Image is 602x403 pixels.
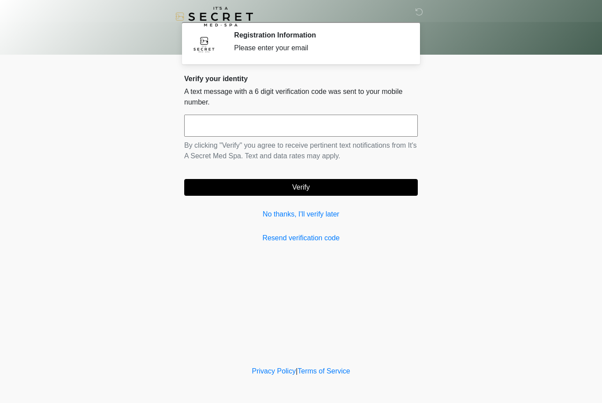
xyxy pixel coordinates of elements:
h2: Verify your identity [184,75,418,83]
div: Please enter your email [234,43,405,53]
a: No thanks, I'll verify later [184,209,418,220]
a: | [296,367,297,375]
img: It's A Secret Med Spa Logo [175,7,253,26]
p: By clicking "Verify" you agree to receive pertinent text notifications from It's A Secret Med Spa... [184,140,418,161]
img: Agent Avatar [191,31,217,57]
h2: Registration Information [234,31,405,39]
p: A text message with a 6 digit verification code was sent to your mobile number. [184,86,418,108]
button: Verify [184,179,418,196]
a: Terms of Service [297,367,350,375]
a: Privacy Policy [252,367,296,375]
a: Resend verification code [184,233,418,243]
